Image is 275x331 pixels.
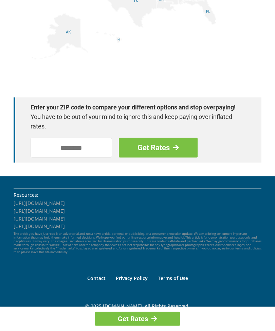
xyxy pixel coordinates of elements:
a: Contact [87,275,106,281]
strong: Enter your ZIP code to compare your different options and stop overpaying! [31,103,238,112]
a: Get Rates [119,138,198,158]
a: [URL][DOMAIN_NAME] [14,208,65,214]
a: [URL][DOMAIN_NAME] [14,200,65,206]
a: Privacy Policy [116,275,148,281]
p: You have to be out of your mind to ignore this and keep paying over inflated rates. [31,112,238,131]
li: Resources: [14,191,261,199]
a: [URL][DOMAIN_NAME] [14,215,65,222]
a: Get Rates [95,312,180,326]
p: © 2025 [DOMAIN_NAME]. All Rights Reserved. [85,302,190,310]
p: The article you have just read is an advertorial and not a news article, personal or public blog,... [14,232,261,254]
a: Terms of Use [158,275,188,281]
a: [URL][DOMAIN_NAME] [14,223,65,229]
